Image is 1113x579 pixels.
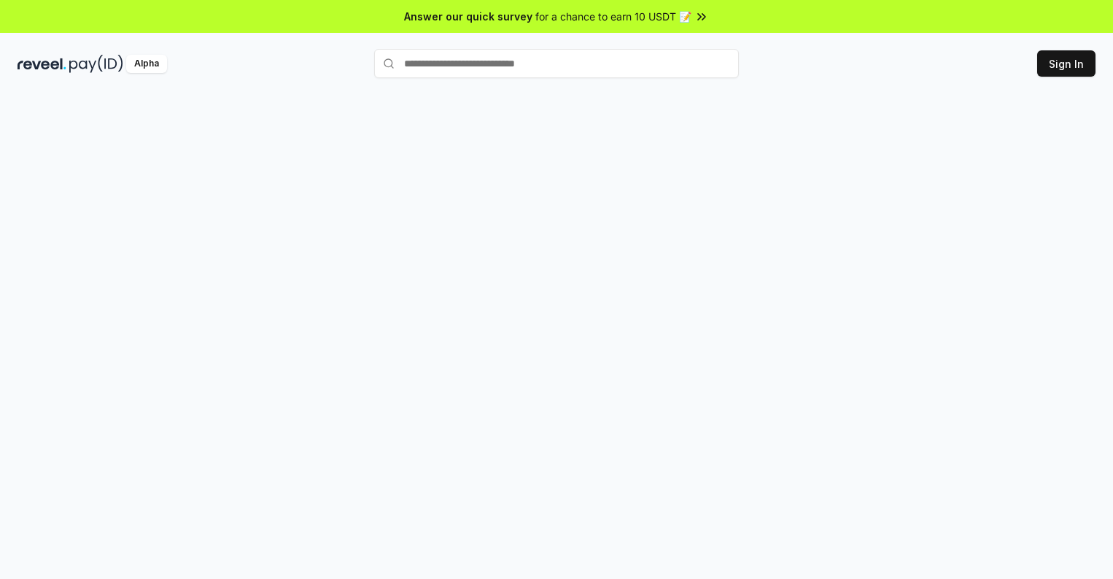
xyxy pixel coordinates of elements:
[18,55,66,73] img: reveel_dark
[535,9,691,24] span: for a chance to earn 10 USDT 📝
[126,55,167,73] div: Alpha
[1037,50,1095,77] button: Sign In
[404,9,532,24] span: Answer our quick survey
[69,55,123,73] img: pay_id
